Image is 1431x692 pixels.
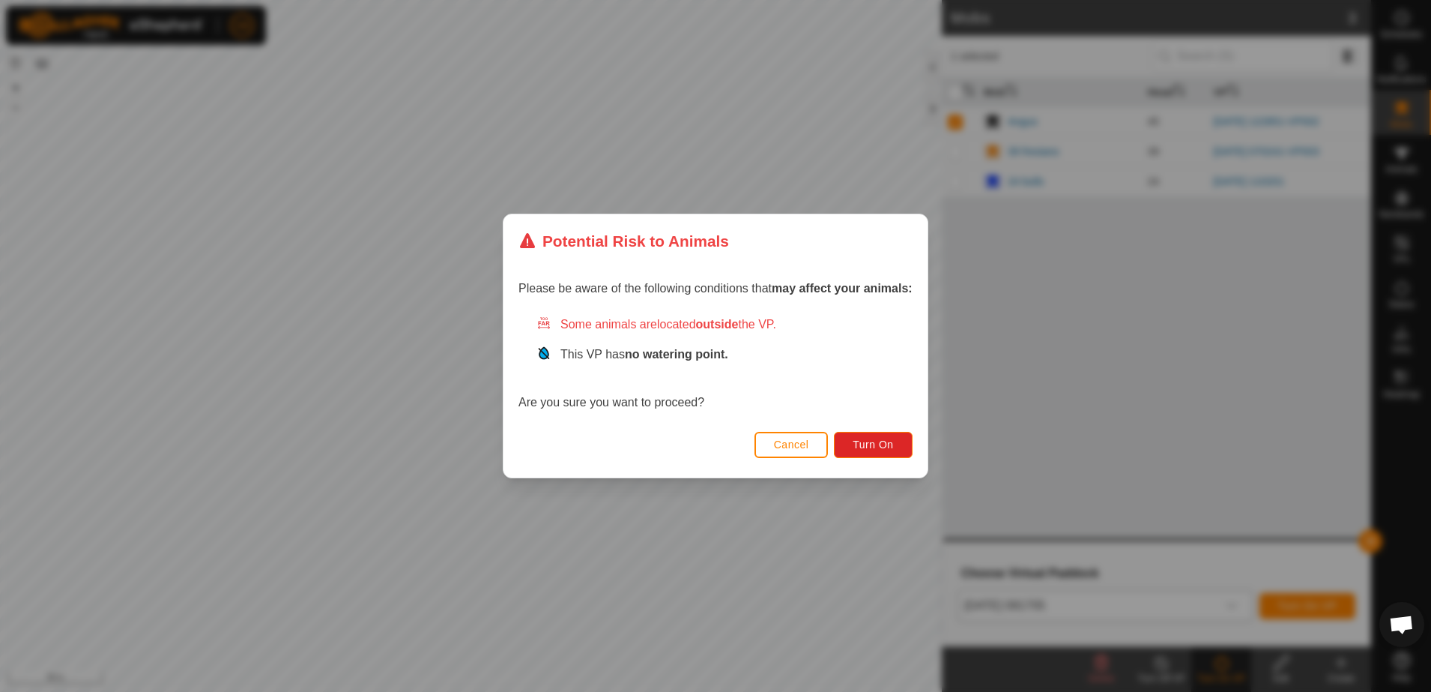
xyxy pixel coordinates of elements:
[754,432,829,458] button: Cancel
[1379,602,1424,647] div: Open chat
[853,439,894,451] span: Turn On
[835,432,913,458] button: Turn On
[696,318,739,331] strong: outside
[774,439,809,451] span: Cancel
[772,282,913,295] strong: may affect your animals:
[625,348,728,361] strong: no watering point.
[657,318,776,331] span: located the VP.
[536,316,913,334] div: Some animals are
[518,229,729,253] div: Potential Risk to Animals
[518,282,913,295] span: Please be aware of the following conditions that
[560,348,728,361] span: This VP has
[518,316,913,412] div: Are you sure you want to proceed?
